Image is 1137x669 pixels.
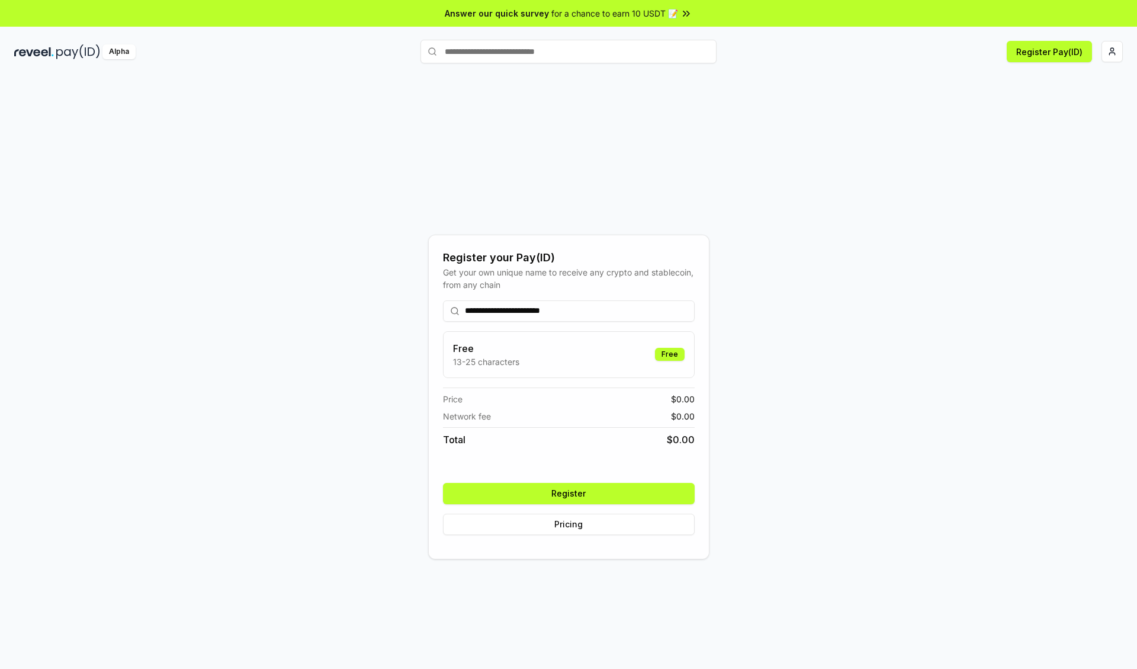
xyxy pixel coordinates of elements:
[453,356,519,368] p: 13-25 characters
[443,393,462,405] span: Price
[671,410,695,422] span: $ 0.00
[551,7,678,20] span: for a chance to earn 10 USDT 📝
[443,514,695,535] button: Pricing
[453,341,519,356] h3: Free
[14,44,54,59] img: reveel_dark
[443,483,695,504] button: Register
[1007,41,1092,62] button: Register Pay(ID)
[443,433,465,447] span: Total
[56,44,100,59] img: pay_id
[671,393,695,405] span: $ 0.00
[443,410,491,422] span: Network fee
[445,7,549,20] span: Answer our quick survey
[667,433,695,447] span: $ 0.00
[102,44,136,59] div: Alpha
[443,249,695,266] div: Register your Pay(ID)
[443,266,695,291] div: Get your own unique name to receive any crypto and stablecoin, from any chain
[655,348,685,361] div: Free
